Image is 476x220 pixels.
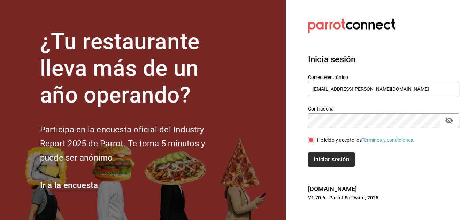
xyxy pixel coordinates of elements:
p: V1.70.6 - Parrot Software, 2025. [308,194,459,201]
a: [DOMAIN_NAME] [308,185,357,193]
a: Términos y condiciones. [362,137,414,143]
label: Contraseña [308,106,459,111]
h1: ¿Tu restaurante lleva más de un año operando? [40,28,228,108]
label: Correo electrónico [308,75,459,80]
button: passwordField [443,115,455,127]
a: Ir a la encuesta [40,180,98,190]
div: He leído y acepto los [317,137,415,144]
input: Ingresa tu correo electrónico [308,82,459,96]
h3: Inicia sesión [308,53,459,66]
button: Iniciar sesión [308,152,355,167]
h2: Participa en la encuesta oficial del Industry Report 2025 de Parrot. Te toma 5 minutos y puede se... [40,123,228,165]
